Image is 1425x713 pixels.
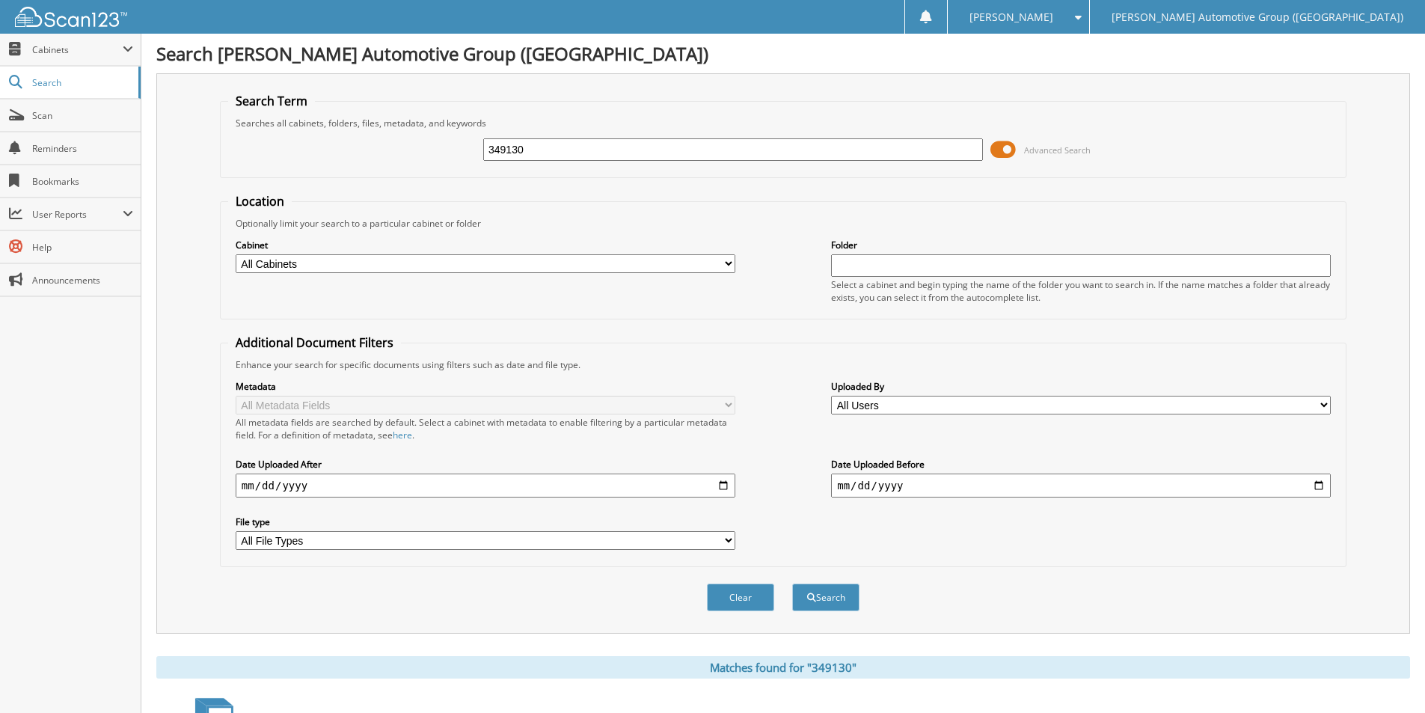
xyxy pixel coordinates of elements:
[32,175,133,188] span: Bookmarks
[1112,13,1403,22] span: [PERSON_NAME] Automotive Group ([GEOGRAPHIC_DATA])
[831,474,1331,498] input: end
[228,334,401,351] legend: Additional Document Filters
[969,13,1053,22] span: [PERSON_NAME]
[228,93,315,109] legend: Search Term
[831,278,1331,304] div: Select a cabinet and begin typing the name of the folder you want to search in. If the name match...
[831,458,1331,471] label: Date Uploaded Before
[707,584,774,611] button: Clear
[236,458,735,471] label: Date Uploaded After
[32,241,133,254] span: Help
[228,217,1338,230] div: Optionally limit your search to a particular cabinet or folder
[32,76,131,89] span: Search
[236,515,735,528] label: File type
[831,239,1331,251] label: Folder
[32,208,123,221] span: User Reports
[156,656,1410,679] div: Matches found for "349130"
[32,109,133,122] span: Scan
[1024,144,1091,156] span: Advanced Search
[32,43,123,56] span: Cabinets
[792,584,859,611] button: Search
[236,380,735,393] label: Metadata
[393,429,412,441] a: here
[236,474,735,498] input: start
[831,380,1331,393] label: Uploaded By
[32,274,133,287] span: Announcements
[228,193,292,209] legend: Location
[156,41,1410,66] h1: Search [PERSON_NAME] Automotive Group ([GEOGRAPHIC_DATA])
[228,358,1338,371] div: Enhance your search for specific documents using filters such as date and file type.
[236,416,735,441] div: All metadata fields are searched by default. Select a cabinet with metadata to enable filtering b...
[15,7,127,27] img: scan123-logo-white.svg
[228,117,1338,129] div: Searches all cabinets, folders, files, metadata, and keywords
[32,142,133,155] span: Reminders
[236,239,735,251] label: Cabinet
